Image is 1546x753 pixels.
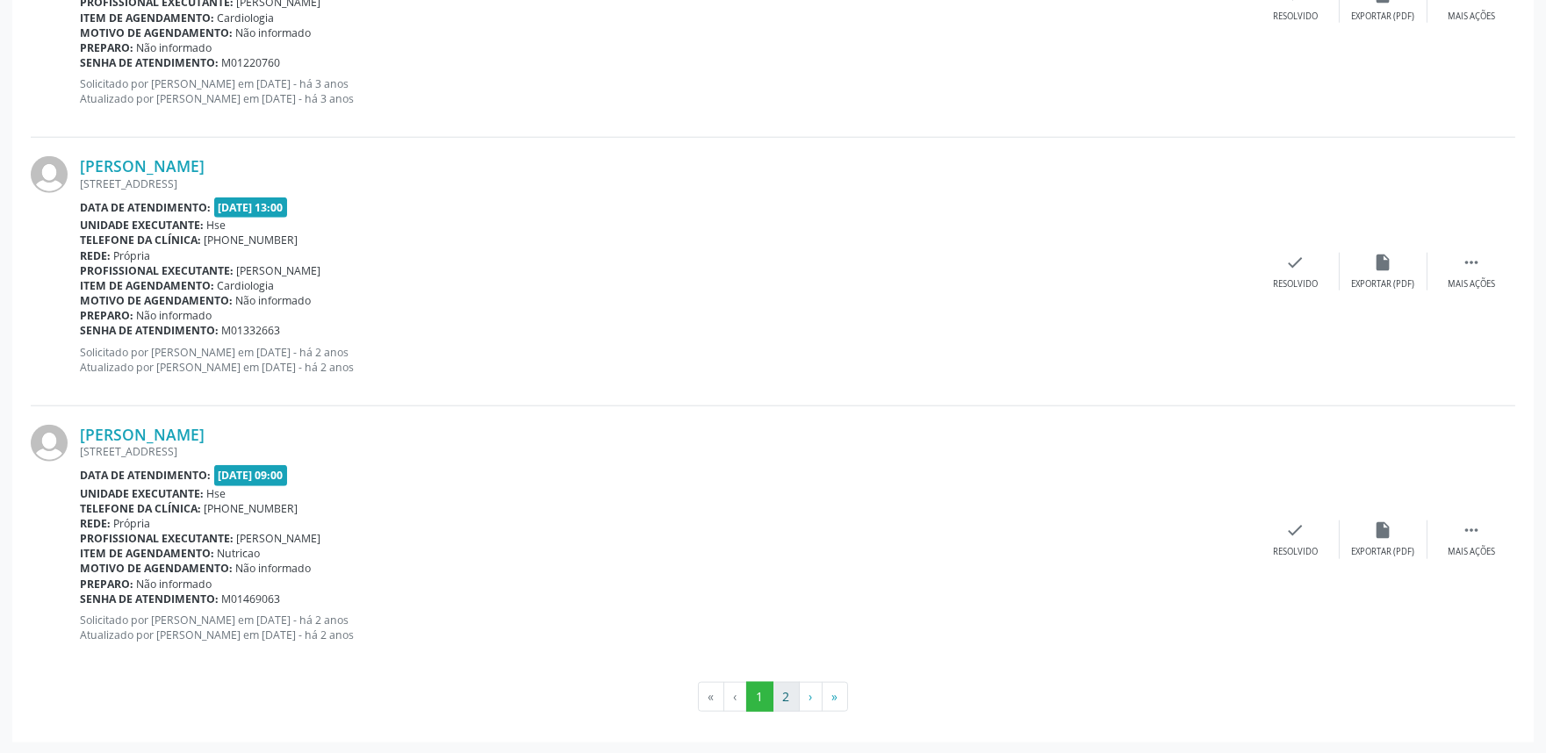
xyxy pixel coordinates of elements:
[236,561,312,576] span: Não informado
[207,218,227,233] span: Hse
[1286,253,1305,272] i: check
[222,592,281,606] span: M01469063
[114,516,151,531] span: Própria
[205,501,298,516] span: [PHONE_NUMBER]
[80,444,1252,459] div: [STREET_ADDRESS]
[80,40,133,55] b: Preparo:
[80,76,1252,106] p: Solicitado por [PERSON_NAME] em [DATE] - há 3 anos Atualizado por [PERSON_NAME] em [DATE] - há 3 ...
[1448,11,1495,23] div: Mais ações
[80,156,205,176] a: [PERSON_NAME]
[218,546,261,561] span: Nutricao
[1352,11,1415,23] div: Exportar (PDF)
[80,592,219,606] b: Senha de atendimento:
[80,308,133,323] b: Preparo:
[237,263,321,278] span: [PERSON_NAME]
[218,278,275,293] span: Cardiologia
[80,200,211,215] b: Data de atendimento:
[80,546,214,561] b: Item de agendamento:
[1273,546,1318,558] div: Resolvido
[137,308,212,323] span: Não informado
[773,682,800,712] button: Go to page 2
[1352,546,1415,558] div: Exportar (PDF)
[80,345,1252,375] p: Solicitado por [PERSON_NAME] em [DATE] - há 2 anos Atualizado por [PERSON_NAME] em [DATE] - há 2 ...
[31,425,68,462] img: img
[1462,253,1481,272] i: 
[80,613,1252,642] p: Solicitado por [PERSON_NAME] em [DATE] - há 2 anos Atualizado por [PERSON_NAME] em [DATE] - há 2 ...
[80,25,233,40] b: Motivo de agendamento:
[214,465,288,485] span: [DATE] 09:00
[236,293,312,308] span: Não informado
[80,233,201,247] b: Telefone da clínica:
[207,486,227,501] span: Hse
[80,501,201,516] b: Telefone da clínica:
[1374,520,1393,540] i: insert_drive_file
[80,263,234,278] b: Profissional executante:
[1448,546,1495,558] div: Mais ações
[214,197,288,218] span: [DATE] 13:00
[31,156,68,193] img: img
[746,682,773,712] button: Go to page 1
[80,486,204,501] b: Unidade executante:
[80,531,234,546] b: Profissional executante:
[80,561,233,576] b: Motivo de agendamento:
[1352,278,1415,290] div: Exportar (PDF)
[80,248,111,263] b: Rede:
[1462,520,1481,540] i: 
[1286,520,1305,540] i: check
[80,577,133,592] b: Preparo:
[80,516,111,531] b: Rede:
[80,468,211,483] b: Data de atendimento:
[80,176,1252,191] div: [STREET_ADDRESS]
[80,11,214,25] b: Item de agendamento:
[237,531,321,546] span: [PERSON_NAME]
[218,11,275,25] span: Cardiologia
[1273,11,1318,23] div: Resolvido
[114,248,151,263] span: Própria
[31,682,1515,712] ul: Pagination
[236,25,312,40] span: Não informado
[137,577,212,592] span: Não informado
[80,323,219,338] b: Senha de atendimento:
[822,682,848,712] button: Go to last page
[1273,278,1318,290] div: Resolvido
[222,323,281,338] span: M01332663
[80,218,204,233] b: Unidade executante:
[80,293,233,308] b: Motivo de agendamento:
[1374,253,1393,272] i: insert_drive_file
[80,425,205,444] a: [PERSON_NAME]
[799,682,823,712] button: Go to next page
[205,233,298,247] span: [PHONE_NUMBER]
[80,55,219,70] b: Senha de atendimento:
[80,278,214,293] b: Item de agendamento:
[137,40,212,55] span: Não informado
[222,55,281,70] span: M01220760
[1448,278,1495,290] div: Mais ações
